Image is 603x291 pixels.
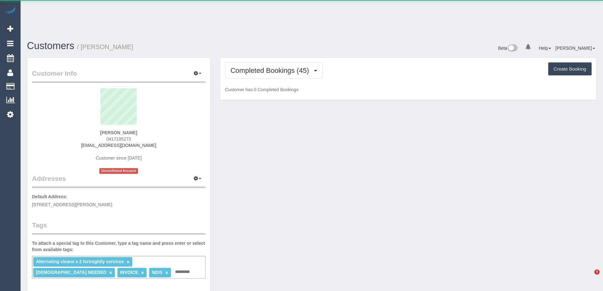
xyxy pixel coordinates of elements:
[81,143,156,148] a: [EMAIL_ADDRESS][DOMAIN_NAME]
[594,269,600,275] span: 5
[32,193,67,200] label: Default Address:
[152,270,162,275] span: NDIS
[581,269,597,285] iframe: Intercom live chat
[225,62,323,79] button: Completed Bookings (45)
[225,86,592,93] p: Customer has 0 Completed Bookings
[32,240,205,253] label: To attach a special tag to this Customer, type a tag name and press enter or select from availabl...
[127,259,129,265] a: ×
[96,155,141,161] span: Customer since [DATE]
[556,46,595,51] a: [PERSON_NAME]
[507,44,518,53] img: New interface
[106,136,131,142] span: 0417195273
[32,220,205,235] legend: Tags
[230,66,312,74] span: Completed Bookings (45)
[27,40,74,51] a: Customers
[100,130,137,135] strong: [PERSON_NAME]
[109,270,112,275] a: ×
[120,270,138,275] span: INVOICE
[32,69,205,83] legend: Customer Info
[548,62,592,76] button: Create Booking
[165,270,168,275] a: ×
[36,270,106,275] span: [DEMOGRAPHIC_DATA] NEEDED
[36,259,124,264] span: Alternating cleans x 2 fortnightly services
[539,46,551,51] a: Help
[141,270,144,275] a: ×
[77,43,133,50] small: / [PERSON_NAME]
[99,168,138,174] span: Unconfirmed Account
[32,202,112,207] span: [STREET_ADDRESS][PERSON_NAME]
[498,46,518,51] a: Beta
